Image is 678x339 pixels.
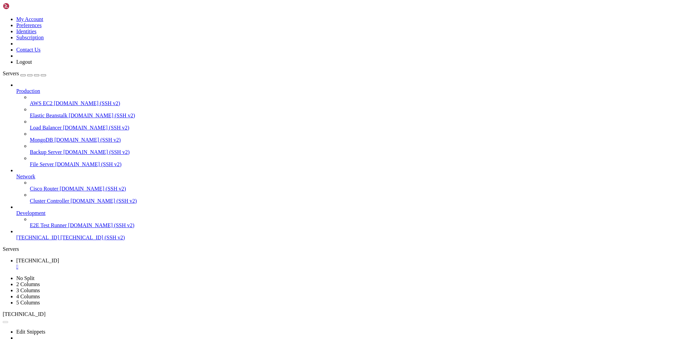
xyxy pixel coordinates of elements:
img: Shellngn [3,3,42,9]
div: Servers [3,246,675,252]
span: Cluster Controller [30,198,69,204]
li: MongoDB [DOMAIN_NAME] (SSH v2) [30,131,675,143]
a: 2 Columns [16,281,40,287]
a: Logout [16,59,32,65]
a: Cisco Router [DOMAIN_NAME] (SSH v2) [30,186,675,192]
a: Cluster Controller [DOMAIN_NAME] (SSH v2) [30,198,675,204]
span: Development [16,210,45,216]
span: Cisco Router [30,186,58,192]
li: Production [16,82,675,167]
a: AWS EC2 [DOMAIN_NAME] (SSH v2) [30,100,675,106]
x-row: Connecting [TECHNICAL_ID]... [3,3,590,8]
a: 185.196.10.202 [16,258,675,270]
a: Identities [16,28,37,34]
span: [TECHNICAL_ID] (SSH v2) [60,235,125,240]
a: 4 Columns [16,294,40,299]
a: Load Balancer [DOMAIN_NAME] (SSH v2) [30,125,675,131]
a: Edit Snippets [16,329,45,335]
li: Cluster Controller [DOMAIN_NAME] (SSH v2) [30,192,675,204]
span: Elastic Beanstalk [30,113,67,118]
span: MongoDB [30,137,53,143]
span: [TECHNICAL_ID] [16,235,59,240]
li: [TECHNICAL_ID] [TECHNICAL_ID] (SSH v2) [16,228,675,241]
div: (0, 1) [3,8,5,14]
span: Production [16,88,40,94]
a: MongoDB [DOMAIN_NAME] (SSH v2) [30,137,675,143]
span: Servers [3,71,19,76]
a: [TECHNICAL_ID] [TECHNICAL_ID] (SSH v2) [16,235,675,241]
li: E2E Test Runner [DOMAIN_NAME] (SSH v2) [30,216,675,228]
span: [DOMAIN_NAME] (SSH v2) [68,222,135,228]
li: Elastic Beanstalk [DOMAIN_NAME] (SSH v2) [30,106,675,119]
a: Contact Us [16,47,41,53]
a: No Split [16,275,35,281]
li: File Server [DOMAIN_NAME] (SSH v2) [30,155,675,167]
li: Development [16,204,675,228]
span: Backup Server [30,149,62,155]
a: 5 Columns [16,300,40,305]
a: Network [16,174,675,180]
li: Load Balancer [DOMAIN_NAME] (SSH v2) [30,119,675,131]
span: [TECHNICAL_ID] [3,311,45,317]
a: E2E Test Runner [DOMAIN_NAME] (SSH v2) [30,222,675,228]
span: [TECHNICAL_ID] [16,258,59,263]
span: [DOMAIN_NAME] (SSH v2) [63,149,130,155]
a: Subscription [16,35,44,40]
a: 3 Columns [16,287,40,293]
a: Preferences [16,22,42,28]
span: [DOMAIN_NAME] (SSH v2) [71,198,137,204]
a: File Server [DOMAIN_NAME] (SSH v2) [30,161,675,167]
a: Servers [3,71,46,76]
span: [DOMAIN_NAME] (SSH v2) [54,100,120,106]
a: My Account [16,16,43,22]
a: Elastic Beanstalk [DOMAIN_NAME] (SSH v2) [30,113,675,119]
a: Development [16,210,675,216]
span: [DOMAIN_NAME] (SSH v2) [63,125,129,131]
span: [DOMAIN_NAME] (SSH v2) [55,161,122,167]
span: [DOMAIN_NAME] (SSH v2) [69,113,135,118]
span: [DOMAIN_NAME] (SSH v2) [54,137,121,143]
li: AWS EC2 [DOMAIN_NAME] (SSH v2) [30,94,675,106]
span: Network [16,174,35,179]
span: AWS EC2 [30,100,53,106]
span: E2E Test Runner [30,222,67,228]
span: File Server [30,161,54,167]
li: Network [16,167,675,204]
a:  [16,264,675,270]
a: Production [16,88,675,94]
span: Load Balancer [30,125,62,131]
li: Cisco Router [DOMAIN_NAME] (SSH v2) [30,180,675,192]
li: Backup Server [DOMAIN_NAME] (SSH v2) [30,143,675,155]
a: Backup Server [DOMAIN_NAME] (SSH v2) [30,149,675,155]
span: [DOMAIN_NAME] (SSH v2) [60,186,126,192]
